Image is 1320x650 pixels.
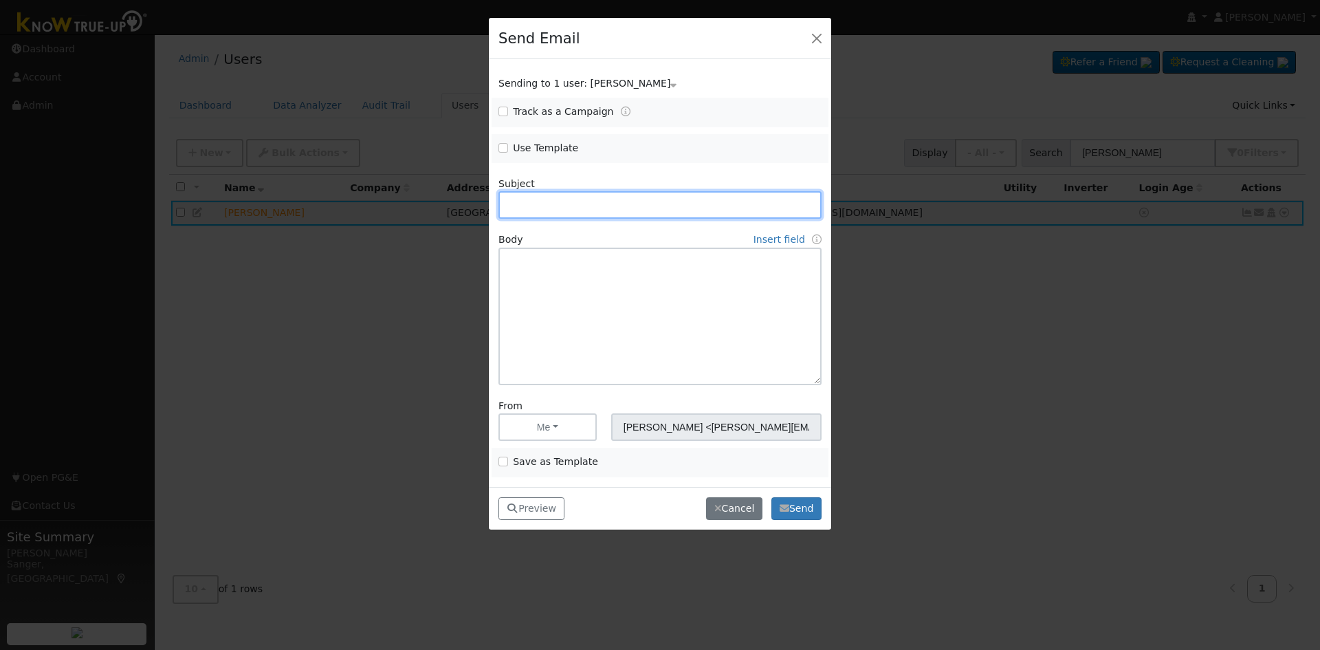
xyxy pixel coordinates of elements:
a: Fields [812,234,822,245]
input: Use Template [498,143,508,153]
input: Save as Template [498,457,508,466]
button: Cancel [706,497,762,521]
div: Show users [492,76,829,91]
label: From [498,399,522,413]
label: Subject [498,177,535,191]
label: Use Template [513,141,578,155]
input: Track as a Campaign [498,107,508,116]
button: Preview [498,497,564,521]
h4: Send Email [498,28,580,50]
a: Tracking Campaigns [621,106,630,117]
label: Track as a Campaign [513,105,613,119]
button: Send [771,497,822,521]
a: Insert field [753,234,805,245]
label: Save as Template [513,455,598,469]
button: Me [498,413,597,441]
label: Body [498,232,523,247]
